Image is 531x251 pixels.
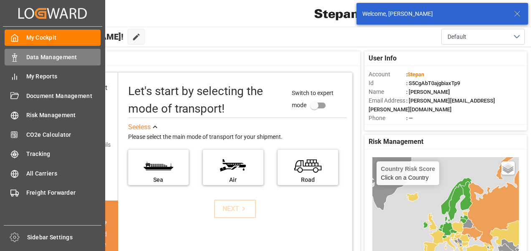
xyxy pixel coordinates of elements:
span: Tracking [26,150,101,158]
span: Data Management [26,53,101,62]
span: Freight Forwarder [26,188,101,197]
div: See less [128,122,151,132]
span: User Info [369,53,397,63]
a: Document Management [5,88,101,104]
a: Freight Forwarder [5,185,101,201]
span: : [PERSON_NAME] [406,89,450,95]
span: Account [369,70,406,79]
div: Sea [132,176,185,184]
div: Let's start by selecting the mode of transport! [128,83,284,118]
span: Account Type [369,123,406,131]
span: Email Address [369,96,406,105]
span: Stepan [407,71,424,78]
span: : S5CgAbT0ajgbiaxTp9 [406,80,460,86]
a: CO2e Calculator [5,126,101,143]
div: NEXT [223,204,248,214]
h4: Country Risk Score [381,166,435,172]
span: Document Management [26,92,101,100]
span: Risk Management [369,137,423,147]
a: Data Management [5,49,101,65]
div: Click on a Country [381,166,435,181]
span: Phone [369,114,406,123]
div: Road [282,176,334,184]
a: Layers [501,161,515,175]
a: All Carriers [5,165,101,181]
div: Air [207,176,259,184]
span: Default [448,33,466,41]
span: Sidebar Settings [27,233,102,242]
div: Please select the main mode of transport for your shipment. [128,132,346,142]
a: My Reports [5,68,101,85]
span: Switch to expert mode [292,90,334,108]
span: Name [369,88,406,96]
button: NEXT [214,200,256,218]
span: CO2e Calculator [26,131,101,139]
img: Stepan_Company_logo.svg.png_1713531530.png [314,6,375,21]
span: All Carriers [26,169,101,178]
a: Risk Management [5,107,101,123]
a: Tracking [5,146,101,162]
button: open menu [441,29,525,45]
span: My Cockpit [26,33,101,42]
span: : Shipper [406,124,427,130]
span: : — [406,115,413,121]
div: Add shipping details [58,141,111,149]
div: Welcome, [PERSON_NAME] [362,10,506,18]
span: Risk Management [26,111,101,120]
a: My Cockpit [5,30,101,46]
span: : [406,71,424,78]
span: : [PERSON_NAME][EMAIL_ADDRESS][PERSON_NAME][DOMAIN_NAME] [369,98,495,113]
span: My Reports [26,72,101,81]
span: Id [369,79,406,88]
